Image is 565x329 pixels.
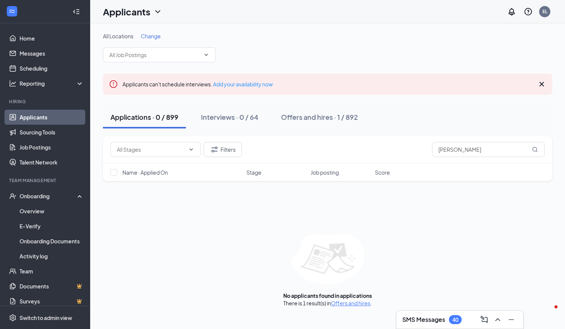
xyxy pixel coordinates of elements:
[213,81,273,88] a: Add your availability now
[9,80,17,87] svg: Analysis
[480,315,489,324] svg: ComposeMessage
[283,299,372,307] div: There is 1 result(s) in .
[20,279,84,294] a: DocumentsCrown
[103,5,150,18] h1: Applicants
[153,7,162,16] svg: ChevronDown
[9,314,17,321] svg: Settings
[452,317,458,323] div: 40
[246,169,261,176] span: Stage
[103,33,133,39] span: All Locations
[20,110,84,125] a: Applicants
[20,155,84,170] a: Talent Network
[542,8,547,15] div: EL
[109,51,200,59] input: All Job Postings
[20,61,84,76] a: Scheduling
[291,234,364,284] img: empty-state
[20,234,84,249] a: Onboarding Documents
[20,204,84,219] a: Overview
[507,315,516,324] svg: Minimize
[20,80,84,87] div: Reporting
[109,80,118,89] svg: Error
[281,112,358,122] div: Offers and hires · 1 / 892
[20,46,84,61] a: Messages
[402,315,445,324] h3: SMS Messages
[532,146,538,152] svg: MagnifyingGlass
[331,300,370,306] a: Offers and hires
[110,112,178,122] div: Applications · 0 / 899
[141,33,161,39] span: Change
[478,314,490,326] button: ComposeMessage
[537,80,546,89] svg: Cross
[8,8,16,15] svg: WorkstreamLogo
[20,264,84,279] a: Team
[20,219,84,234] a: E-Verify
[20,125,84,140] a: Sourcing Tools
[122,169,168,176] span: Name · Applied On
[432,142,545,157] input: Search in applications
[122,81,273,88] span: Applicants can't schedule interviews.
[117,145,185,154] input: All Stages
[283,292,372,299] div: No applicants found in applications
[20,249,84,264] a: Activity log
[20,31,84,46] a: Home
[20,192,77,200] div: Onboarding
[188,146,194,152] svg: ChevronDown
[20,140,84,155] a: Job Postings
[20,294,84,309] a: SurveysCrown
[20,314,72,321] div: Switch to admin view
[9,98,82,105] div: Hiring
[539,303,557,321] iframe: Intercom live chat
[524,7,533,16] svg: QuestionInfo
[493,315,502,324] svg: ChevronUp
[9,177,82,184] div: Team Management
[492,314,504,326] button: ChevronUp
[507,7,516,16] svg: Notifications
[73,8,80,15] svg: Collapse
[375,169,390,176] span: Score
[203,52,209,58] svg: ChevronDown
[505,314,517,326] button: Minimize
[204,142,242,157] button: Filter Filters
[210,145,219,154] svg: Filter
[311,169,339,176] span: Job posting
[9,192,17,200] svg: UserCheck
[201,112,258,122] div: Interviews · 0 / 64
